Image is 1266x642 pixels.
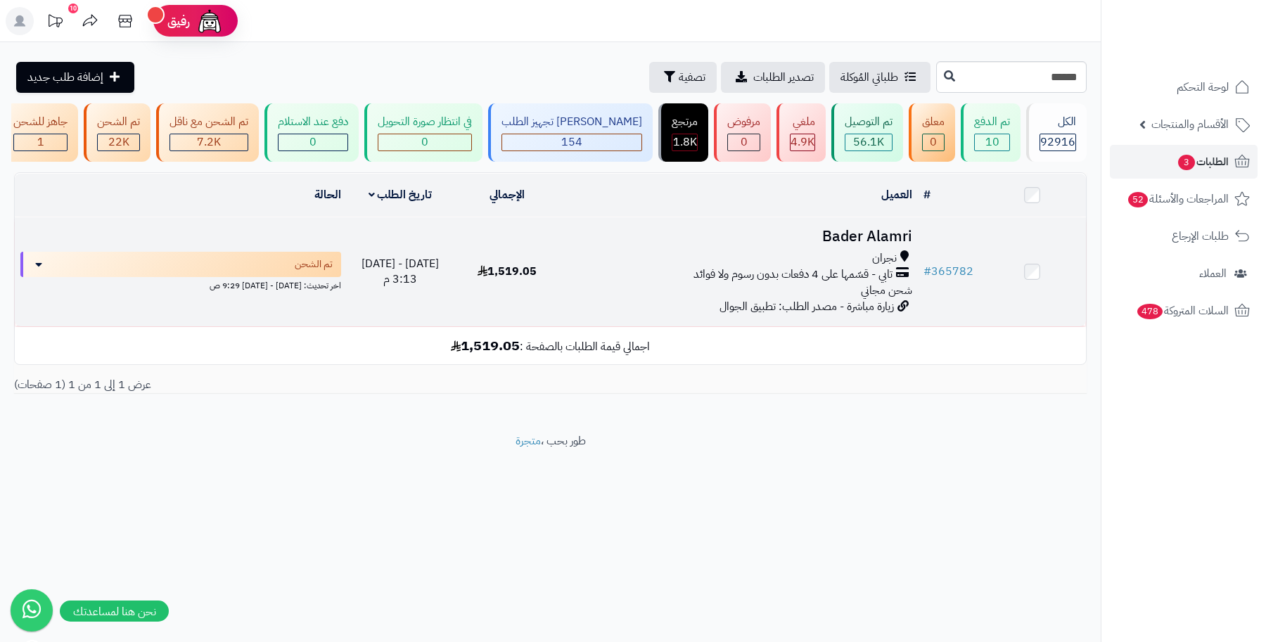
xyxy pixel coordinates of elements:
span: رفيق [167,13,190,30]
span: 0 [421,134,428,150]
a: العميل [881,186,912,203]
span: الأقسام والمنتجات [1151,115,1229,134]
span: 4.9K [791,134,814,150]
div: 0 [923,134,944,150]
span: 22K [108,134,129,150]
span: 478 [1137,304,1163,319]
a: الطلبات3 [1110,145,1258,179]
a: الكل92916 [1023,103,1089,162]
a: تحديثات المنصة [37,7,72,39]
div: جاهز للشحن [13,114,68,130]
span: نجران [872,250,897,267]
span: تصفية [679,69,705,86]
div: 7223 [170,134,248,150]
a: إضافة طلب جديد [16,62,134,93]
a: تم التوصيل 56.1K [829,103,906,162]
div: تم الشحن [97,114,140,130]
div: 4921 [791,134,814,150]
div: تم التوصيل [845,114,893,130]
a: طلبات الإرجاع [1110,219,1258,253]
b: 1,519.05 [451,335,520,356]
div: مرتجع [672,114,698,130]
span: 0 [309,134,316,150]
a: مرفوض 0 [711,103,774,162]
a: تم الشحن مع ناقل 7.2K [153,103,262,162]
div: تم الشحن مع ناقل [170,114,248,130]
div: 0 [728,134,760,150]
td: اجمالي قيمة الطلبات بالصفحة : [15,327,1086,364]
div: تم الدفع [974,114,1010,130]
div: 0 [378,134,471,150]
span: 92916 [1040,134,1075,150]
span: 0 [741,134,748,150]
span: إضافة طلب جديد [27,69,103,86]
span: 1,519.05 [478,263,537,280]
span: الطلبات [1177,152,1229,172]
span: 1.8K [673,134,697,150]
span: تابي - قسّمها على 4 دفعات بدون رسوم ولا فوائد [693,267,893,283]
a: [PERSON_NAME] تجهيز الطلب 154 [485,103,656,162]
div: عرض 1 إلى 1 من 1 (1 صفحات) [4,377,551,393]
a: تصدير الطلبات [721,62,825,93]
span: 0 [930,134,937,150]
span: 52 [1128,192,1148,207]
a: لوحة التحكم [1110,70,1258,104]
div: 1763 [672,134,697,150]
div: ملغي [790,114,815,130]
a: في انتظار صورة التحويل 0 [362,103,485,162]
span: 7.2K [197,134,221,150]
span: [DATE] - [DATE] 3:13 م [362,255,439,288]
span: زيارة مباشرة - مصدر الطلب: تطبيق الجوال [720,298,894,315]
a: طلباتي المُوكلة [829,62,931,93]
span: تصدير الطلبات [753,69,814,86]
a: متجرة [516,432,541,449]
span: 56.1K [853,134,884,150]
a: تم الشحن 22K [81,103,153,162]
div: في انتظار صورة التحويل [378,114,472,130]
a: تم الدفع 10 [958,103,1023,162]
span: تم الشحن [295,257,333,271]
span: طلباتي المُوكلة [840,69,898,86]
a: المراجعات والأسئلة52 [1110,182,1258,216]
a: مرتجع 1.8K [656,103,711,162]
div: 154 [502,134,641,150]
div: 1 [14,134,67,150]
div: دفع عند الاستلام [278,114,348,130]
a: العملاء [1110,257,1258,290]
button: تصفية [649,62,717,93]
div: [PERSON_NAME] تجهيز الطلب [501,114,642,130]
span: السلات المتروكة [1136,301,1229,321]
span: 1 [37,134,44,150]
span: المراجعات والأسئلة [1127,189,1229,209]
span: 3 [1178,155,1195,170]
a: تاريخ الطلب [369,186,433,203]
img: ai-face.png [196,7,224,35]
div: 22040 [98,134,139,150]
a: # [923,186,931,203]
span: # [923,263,931,280]
h3: Bader Alamri [567,229,912,245]
span: شحن مجاني [861,282,912,299]
a: الإجمالي [490,186,525,203]
div: اخر تحديث: [DATE] - [DATE] 9:29 ص [20,277,341,292]
div: 10 [68,4,78,13]
div: 56069 [845,134,892,150]
span: 154 [561,134,582,150]
a: معلق 0 [906,103,958,162]
a: السلات المتروكة478 [1110,294,1258,328]
span: لوحة التحكم [1177,77,1229,97]
a: دفع عند الاستلام 0 [262,103,362,162]
div: 0 [279,134,347,150]
span: 10 [985,134,999,150]
div: الكل [1040,114,1076,130]
span: العملاء [1199,264,1227,283]
div: معلق [922,114,945,130]
a: الحالة [314,186,341,203]
a: ملغي 4.9K [774,103,829,162]
div: 10 [975,134,1009,150]
span: طلبات الإرجاع [1172,226,1229,246]
div: مرفوض [727,114,760,130]
a: #365782 [923,263,973,280]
